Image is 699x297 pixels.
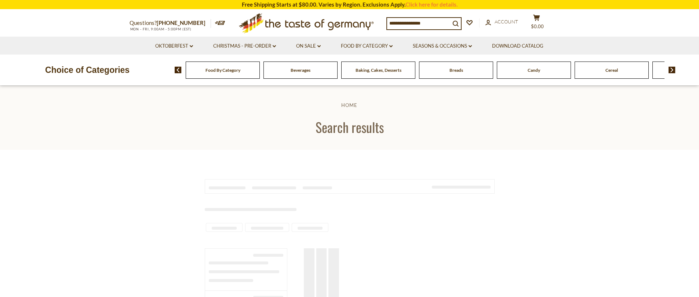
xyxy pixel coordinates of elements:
a: Oktoberfest [155,42,193,50]
a: Home [341,102,357,108]
a: Download Catalog [492,42,543,50]
img: next arrow [669,67,676,73]
a: Account [485,18,518,26]
span: Account [495,19,518,25]
a: Christmas - PRE-ORDER [213,42,276,50]
a: Food By Category [341,42,393,50]
p: Questions? [130,18,211,28]
a: Beverages [291,67,310,73]
a: Seasons & Occasions [413,42,472,50]
img: previous arrow [175,67,182,73]
a: Baking, Cakes, Desserts [356,67,401,73]
a: Candy [528,67,540,73]
button: $0.00 [526,14,548,33]
a: On Sale [296,42,321,50]
a: Food By Category [205,67,240,73]
a: [PHONE_NUMBER] [157,19,205,26]
h1: Search results [23,119,676,135]
a: Breads [449,67,463,73]
span: $0.00 [531,23,544,29]
span: MON - FRI, 9:00AM - 5:00PM (EST) [130,27,192,31]
a: Click here for details. [405,1,458,8]
a: Cereal [605,67,618,73]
